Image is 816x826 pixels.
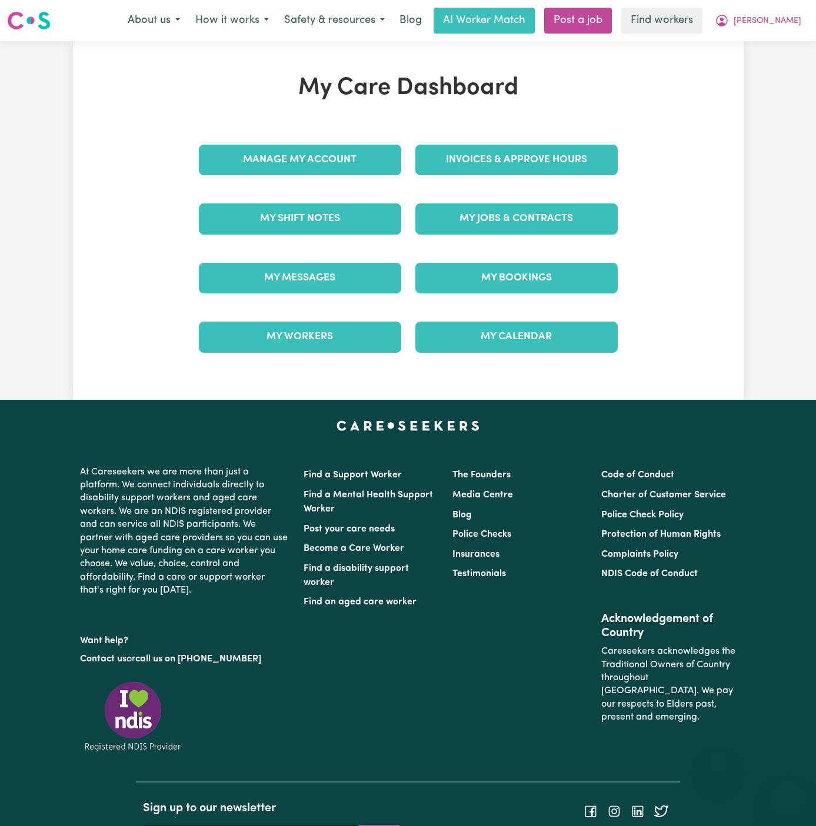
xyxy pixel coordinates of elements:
a: Follow Careseekers on LinkedIn [631,807,645,816]
a: Police Check Policy [601,510,684,520]
a: Media Centre [452,490,513,500]
a: Find an aged care worker [304,597,417,607]
p: or [80,648,289,670]
a: Blog [452,510,472,520]
p: Want help? [80,630,289,647]
a: My Shift Notes [199,203,401,234]
a: Testimonials [452,569,506,578]
a: Careseekers logo [7,7,51,34]
a: Follow Careseekers on Twitter [654,807,668,816]
a: Code of Conduct [601,470,674,480]
button: How it works [188,8,277,33]
a: Follow Careseekers on Facebook [584,807,598,816]
img: Registered NDIS provider [80,680,186,753]
a: Find workers [621,8,702,34]
p: At Careseekers we are more than just a platform. We connect individuals directly to disability su... [80,461,289,602]
a: Find a disability support worker [304,564,409,587]
a: Insurances [452,550,499,559]
a: Charter of Customer Service [601,490,726,500]
a: Invoices & Approve Hours [415,145,618,175]
a: My Messages [199,263,401,293]
a: Find a Mental Health Support Worker [304,490,433,514]
a: My Calendar [415,322,618,352]
a: My Jobs & Contracts [415,203,618,234]
span: [PERSON_NAME] [734,15,801,28]
a: Manage My Account [199,145,401,175]
a: call us on [PHONE_NUMBER] [135,654,261,664]
h1: My Care Dashboard [192,74,625,102]
iframe: Button to launch messaging window [769,779,807,817]
a: Post your care needs [304,524,395,534]
h2: Acknowledgement of Country [601,612,736,640]
a: Post a job [544,8,612,34]
a: Police Checks [452,530,511,539]
p: Careseekers acknowledges the Traditional Owners of Country throughout [GEOGRAPHIC_DATA]. We pay o... [601,640,736,728]
a: Find a Support Worker [304,470,402,480]
a: My Bookings [415,263,618,293]
a: Blog [392,8,429,34]
a: NDIS Code of Conduct [601,569,698,578]
button: About us [120,8,188,33]
a: Careseekers home page [337,421,479,430]
a: Follow Careseekers on Instagram [607,807,621,816]
img: Careseekers logo [7,10,51,31]
a: Contact us [80,654,126,664]
h2: Sign up to our newsletter [143,801,401,815]
a: Protection of Human Rights [601,530,721,539]
iframe: Close message [706,751,730,774]
button: Safety & resources [277,8,392,33]
a: My Workers [199,322,401,352]
button: My Account [707,8,809,33]
a: Complaints Policy [601,550,678,559]
a: AI Worker Match [434,8,535,34]
a: The Founders [452,470,511,480]
a: Become a Care Worker [304,544,404,553]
